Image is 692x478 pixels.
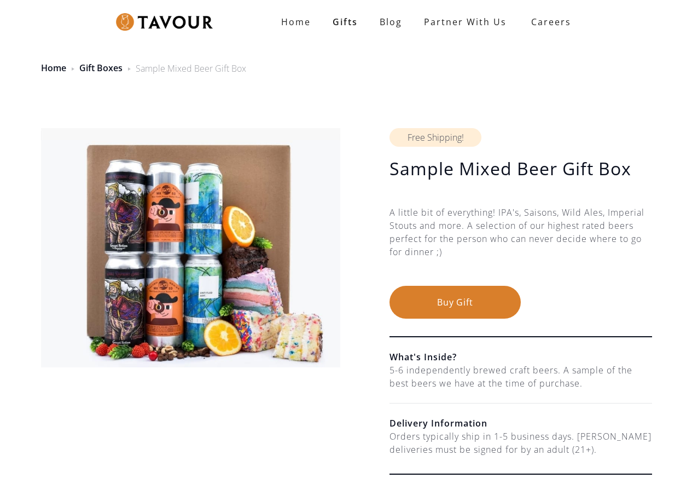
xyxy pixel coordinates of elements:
div: Free Shipping! [389,128,481,147]
h1: Sample Mixed Beer Gift Box [389,158,652,180]
div: Sample Mixed Beer Gift Box [136,62,246,75]
a: Gifts [322,11,369,33]
button: Buy Gift [389,286,521,319]
div: 5-6 independently brewed craft beers. A sample of the best beers we have at the time of purchase. [389,364,652,390]
strong: Careers [531,11,571,33]
a: Careers [517,7,579,37]
a: Blog [369,11,413,33]
h6: Delivery Information [389,417,652,430]
div: Orders typically ship in 1-5 business days. [PERSON_NAME] deliveries must be signed for by an adu... [389,430,652,456]
a: partner with us [413,11,517,33]
a: Gift Boxes [79,62,123,74]
a: Home [41,62,66,74]
strong: Home [281,16,311,28]
h6: What's Inside? [389,350,652,364]
a: Home [270,11,322,33]
div: A little bit of everything! IPA's, Saisons, Wild Ales, Imperial Stouts and more. A selection of o... [389,206,652,286]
